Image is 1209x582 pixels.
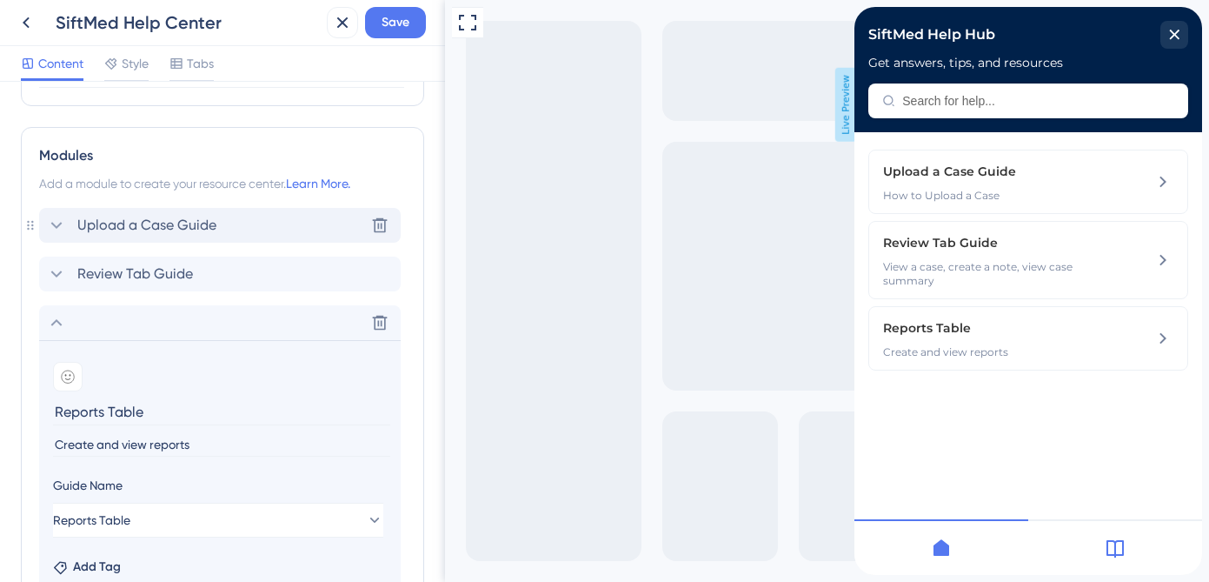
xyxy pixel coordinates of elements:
span: Reports Table [29,311,261,331]
span: Guide Name [53,475,123,496]
span: View a case, create a note, view case summary [29,253,261,281]
button: Reports Table [53,503,383,538]
input: Header [53,398,390,425]
div: Reports Table [29,311,261,352]
span: Live Preview [390,68,412,142]
input: Description [53,433,390,457]
span: Upload a Case Guide [29,154,261,175]
span: Tabs [187,53,214,74]
div: Review Tab Guide [39,257,406,291]
span: Reports Table [53,510,130,531]
span: Review Tab Guide [29,225,261,246]
input: Search for help... [48,87,320,101]
span: Add a module to create your resource center. [39,177,286,191]
span: Need Help? [16,3,85,23]
span: Create and view reports [29,338,261,352]
div: 3 [96,7,101,21]
span: Add Tag [73,557,121,578]
span: Save [382,12,409,33]
span: Content [38,53,83,74]
div: Upload a Case Guide [29,154,261,196]
span: Get answers, tips, and resources [14,49,209,63]
div: Upload a Case Guide [39,208,406,243]
div: close resource center [306,14,334,42]
button: Save [365,7,426,38]
span: Review Tab Guide [77,264,193,284]
div: SiftMed Help Center [56,10,320,35]
span: SiftMed Help Hub [14,15,141,41]
span: Upload a Case Guide [77,215,216,236]
div: Modules [39,145,406,166]
span: Style [122,53,149,74]
div: Review Tab Guide [29,225,261,281]
a: Learn More. [286,177,350,191]
span: How to Upload a Case [29,182,261,196]
button: Add Tag [53,557,121,578]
